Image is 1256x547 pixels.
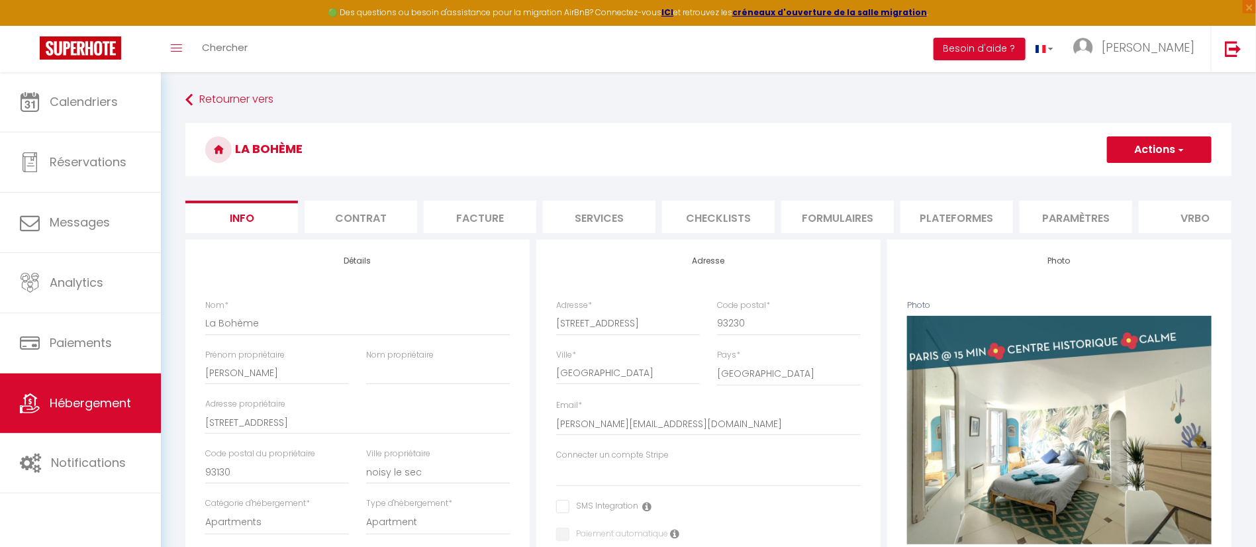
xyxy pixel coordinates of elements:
[556,299,592,312] label: Adresse
[185,201,298,233] li: Info
[556,399,582,412] label: Email
[50,395,131,411] span: Hébergement
[1073,38,1093,58] img: ...
[543,201,655,233] li: Services
[556,256,861,266] h4: Adresse
[717,349,740,362] label: Pays
[205,448,315,460] label: Code postal du propriétaire
[1225,40,1241,57] img: logout
[305,201,417,233] li: Contrat
[50,154,126,170] span: Réservations
[732,7,927,18] a: créneaux d'ouverture de la salle migration
[50,93,118,110] span: Calendriers
[366,497,452,510] label: Type d'hébergement
[1102,39,1194,56] span: [PERSON_NAME]
[185,123,1232,176] h3: La Bohème
[205,497,310,510] label: Catégorie d'hébergement
[900,201,1013,233] li: Plateformes
[11,5,50,45] button: Ouvrir le widget de chat LiveChat
[907,256,1212,266] h4: Photo
[366,448,430,460] label: Ville propriétaire
[1020,201,1132,233] li: Paramètres
[205,349,285,362] label: Prénom propriétaire
[781,201,894,233] li: Formulaires
[205,256,510,266] h4: Détails
[556,349,576,362] label: Ville
[907,299,930,312] label: Photo
[569,528,668,542] label: Paiement automatique
[50,274,103,291] span: Analytics
[192,26,258,72] a: Chercher
[1063,26,1211,72] a: ... [PERSON_NAME]
[202,40,248,54] span: Chercher
[366,349,434,362] label: Nom propriétaire
[556,449,669,462] label: Connecter un compte Stripe
[185,88,1232,112] a: Retourner vers
[661,7,673,18] a: ICI
[1107,136,1212,163] button: Actions
[717,299,770,312] label: Code postal
[51,454,126,471] span: Notifications
[205,398,285,411] label: Adresse propriétaire
[205,299,228,312] label: Nom
[50,214,110,230] span: Messages
[424,201,536,233] li: Facture
[662,201,775,233] li: Checklists
[934,38,1026,60] button: Besoin d'aide ?
[40,36,121,60] img: Super Booking
[50,334,112,351] span: Paiements
[1139,201,1251,233] li: Vrbo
